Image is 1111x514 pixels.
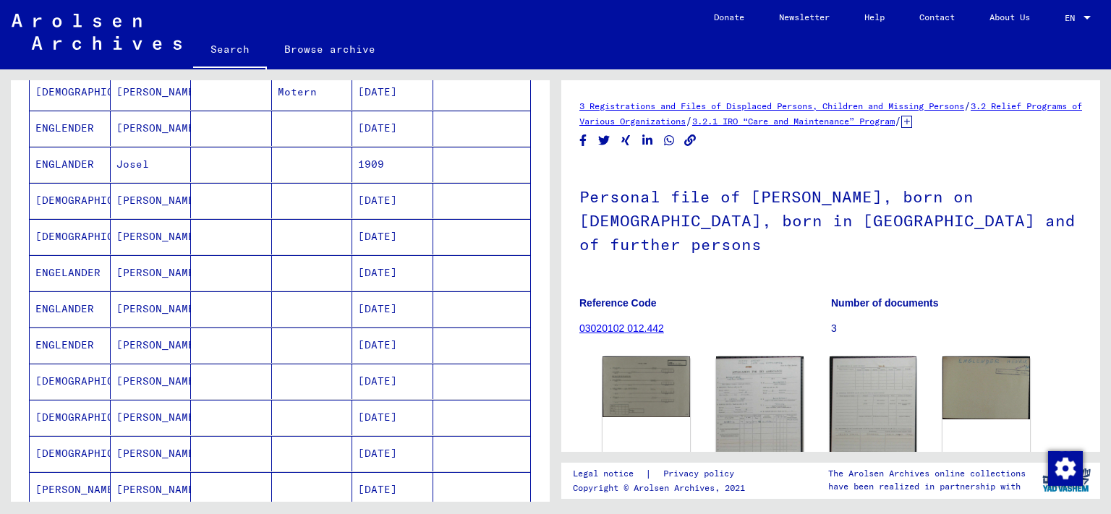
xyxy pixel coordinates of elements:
[895,114,901,127] span: /
[111,364,192,399] mat-cell: [PERSON_NAME]
[352,147,433,182] mat-cell: 1909
[662,132,677,150] button: Share on WhatsApp
[111,400,192,435] mat-cell: [PERSON_NAME]
[573,466,645,481] a: Legal notice
[30,291,111,327] mat-cell: ENGLANDER
[272,74,353,110] mat-cell: Motern
[267,32,393,67] a: Browse archive
[30,111,111,146] mat-cell: ENGLENDER
[30,255,111,291] mat-cell: ENGELANDER
[579,100,964,111] a: 3 Registrations and Files of Displaced Persons, Children and Missing Persons
[111,111,192,146] mat-cell: [PERSON_NAME]
[1048,451,1083,486] img: Change consent
[111,183,192,218] mat-cell: [PERSON_NAME]
[618,132,634,150] button: Share on Xing
[352,111,433,146] mat-cell: [DATE]
[193,32,267,69] a: Search
[828,480,1026,493] p: have been realized in partnership with
[111,472,192,507] mat-cell: [PERSON_NAME]
[30,183,111,218] mat-cell: [DEMOGRAPHIC_DATA]
[30,400,111,435] mat-cell: [DEMOGRAPHIC_DATA]
[942,356,1030,419] img: 001.jpg
[579,297,657,309] b: Reference Code
[352,436,433,471] mat-cell: [DATE]
[352,183,433,218] mat-cell: [DATE]
[964,99,971,112] span: /
[30,327,111,363] mat-cell: ENGLENDER
[111,291,192,327] mat-cell: [PERSON_NAME]
[30,74,111,110] mat-cell: [DEMOGRAPHIC_DATA]
[692,116,895,127] a: 3.2.1 IRO “Care and Maintenance” Program
[30,436,111,471] mat-cell: [DEMOGRAPHIC_DATA]
[683,132,698,150] button: Copy link
[352,400,433,435] mat-cell: [DATE]
[576,132,591,150] button: Share on Facebook
[579,163,1082,275] h1: Personal file of [PERSON_NAME], born on [DEMOGRAPHIC_DATA], born in [GEOGRAPHIC_DATA] and of furt...
[573,466,752,481] div: |
[30,219,111,254] mat-cell: [DEMOGRAPHIC_DATA]
[640,132,655,150] button: Share on LinkedIn
[352,255,433,291] mat-cell: [DATE]
[30,147,111,182] mat-cell: ENGLANDER
[111,219,192,254] mat-cell: [PERSON_NAME]
[12,14,182,50] img: Arolsen_neg.svg
[573,481,752,494] p: Copyright © Arolsen Archives, 2021
[30,472,111,507] mat-cell: [PERSON_NAME]
[111,147,192,182] mat-cell: Josel
[652,466,752,481] a: Privacy policy
[352,219,433,254] mat-cell: [DATE]
[831,297,939,309] b: Number of documents
[597,132,612,150] button: Share on Twitter
[603,356,690,417] img: 001.jpg
[111,255,192,291] mat-cell: [PERSON_NAME]
[352,327,433,363] mat-cell: [DATE]
[579,322,664,334] a: 03020102 012.442
[828,467,1026,480] p: The Arolsen Archives online collections
[1047,450,1082,485] div: Change consent
[1039,462,1094,498] img: yv_logo.png
[352,291,433,327] mat-cell: [DATE]
[30,364,111,399] mat-cell: [DEMOGRAPHIC_DATA]
[111,436,192,471] mat-cell: [PERSON_NAME]
[1065,13,1081,23] span: EN
[352,472,433,507] mat-cell: [DATE]
[352,74,433,110] mat-cell: [DATE]
[831,321,1082,336] p: 3
[111,74,192,110] mat-cell: [PERSON_NAME]
[111,327,192,363] mat-cell: [PERSON_NAME]
[686,114,692,127] span: /
[352,364,433,399] mat-cell: [DATE]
